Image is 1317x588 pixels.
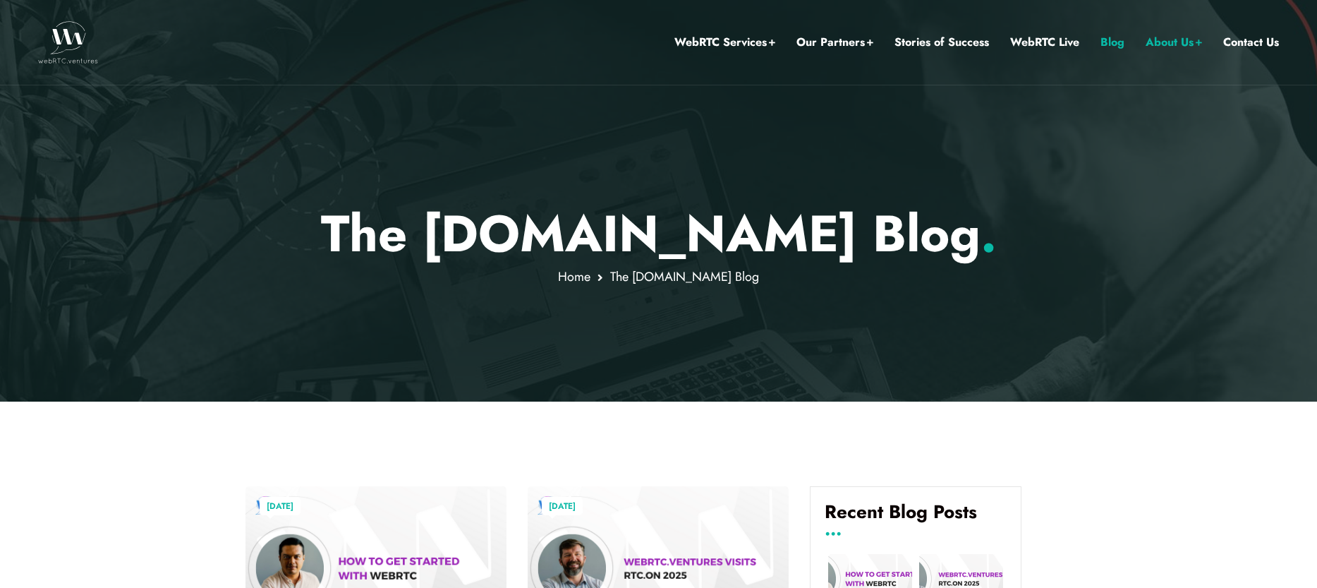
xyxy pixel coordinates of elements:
a: Contact Us [1223,33,1279,52]
a: About Us [1146,33,1202,52]
a: [DATE] [260,497,301,515]
a: Stories of Success [894,33,989,52]
h4: Recent Blog Posts [825,501,1007,534]
p: The [DOMAIN_NAME] Blog [245,203,1072,264]
a: Our Partners [796,33,873,52]
a: [DATE] [542,497,583,515]
a: Blog [1100,33,1124,52]
a: WebRTC Live [1010,33,1079,52]
span: The [DOMAIN_NAME] Blog [610,268,759,286]
img: WebRTC.ventures [38,21,98,64]
span: . [981,197,997,270]
a: WebRTC Services [674,33,775,52]
a: Home [558,268,590,286]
